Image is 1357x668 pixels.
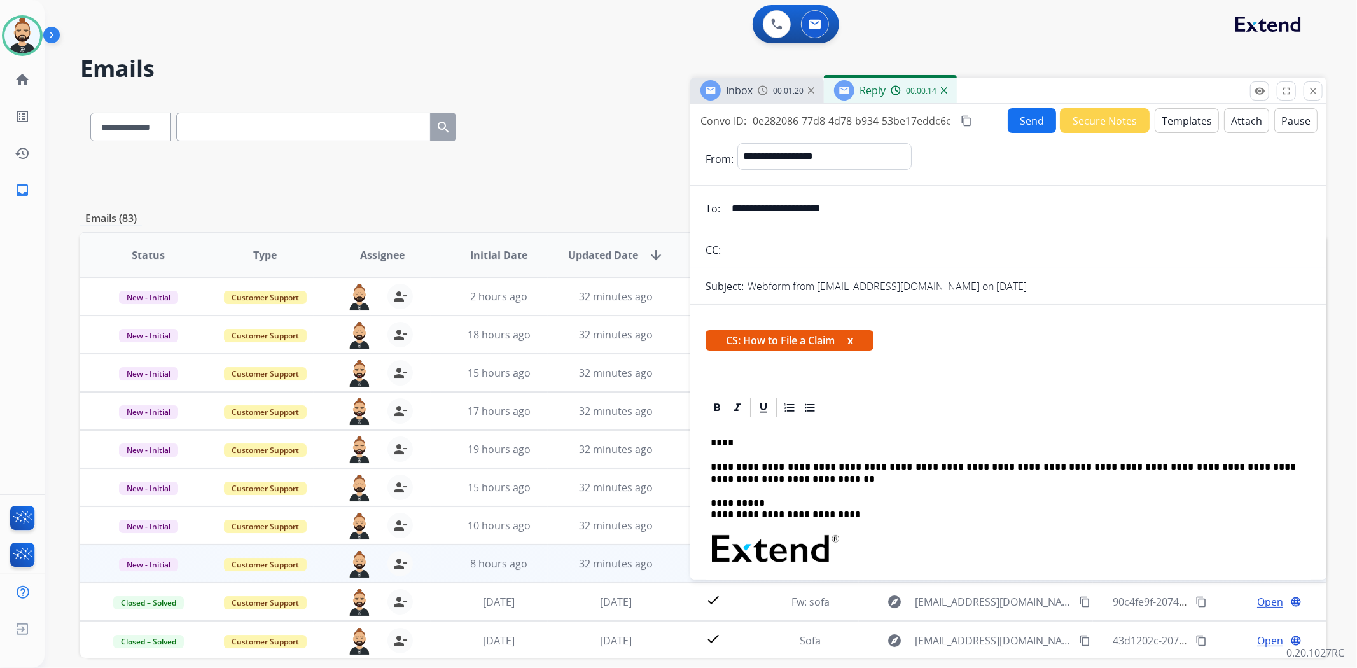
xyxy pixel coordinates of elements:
span: Inbox [726,83,753,97]
mat-icon: person_remove [393,365,408,380]
div: Bullet List [800,398,819,417]
mat-icon: person_remove [393,289,408,304]
span: Initial Date [470,247,527,263]
mat-icon: history [15,146,30,161]
mat-icon: inbox [15,183,30,198]
mat-icon: remove_red_eye [1254,85,1265,97]
div: Italic [728,398,747,417]
div: Bold [707,398,727,417]
span: Open [1257,633,1283,648]
span: Customer Support [224,367,307,380]
span: 32 minutes ago [579,404,653,418]
span: 32 minutes ago [579,480,653,494]
img: agent-avatar [347,551,372,578]
img: agent-avatar [347,513,372,539]
span: New - Initial [119,520,178,533]
span: Open [1257,594,1283,609]
span: Closed – Solved [113,596,184,609]
span: 0e282086-77d8-4d78-b934-53be17eddc6c [753,114,951,128]
mat-icon: search [436,120,451,135]
mat-icon: check [706,631,721,646]
span: [DATE] [600,634,632,648]
span: 17 hours ago [468,404,531,418]
span: 10 hours ago [468,518,531,532]
p: 0.20.1027RC [1286,645,1344,660]
button: Pause [1274,108,1318,133]
span: Customer Support [224,443,307,457]
mat-icon: arrow_downward [648,247,664,263]
button: Secure Notes [1060,108,1150,133]
mat-icon: person_remove [393,442,408,457]
button: Send [1008,108,1056,133]
img: agent-avatar [347,475,372,501]
span: 90c4fe9f-2074-4520-9739-0f5a5aefa4bc [1113,595,1298,609]
div: Underline [754,398,773,417]
mat-icon: person_remove [393,518,408,533]
span: Sofa [800,634,821,648]
span: Customer Support [224,558,307,571]
p: Webform from [EMAIL_ADDRESS][DOMAIN_NAME] on [DATE] [748,279,1027,294]
span: 32 minutes ago [579,366,653,380]
span: [EMAIL_ADDRESS][DOMAIN_NAME] [915,633,1071,648]
mat-icon: person_remove [393,556,408,571]
img: agent-avatar [347,360,372,387]
img: agent-avatar [347,589,372,616]
p: Emails (83) [80,211,142,226]
img: agent-avatar [347,398,372,425]
span: New - Initial [119,443,178,457]
span: Customer Support [224,635,307,648]
mat-icon: person_remove [393,633,408,648]
mat-icon: list_alt [15,109,30,124]
mat-icon: person_remove [393,403,408,419]
span: Assignee [360,247,405,263]
mat-icon: close [1307,85,1319,97]
span: 32 minutes ago [579,518,653,532]
span: CS: How to File a Claim [706,330,873,351]
img: avatar [4,18,40,53]
span: Customer Support [224,405,307,419]
span: 2 hours ago [470,289,527,303]
mat-icon: language [1290,596,1302,608]
span: 18 hours ago [468,328,531,342]
span: Customer Support [224,482,307,495]
button: Attach [1224,108,1269,133]
span: 15 hours ago [468,366,531,380]
span: New - Initial [119,367,178,380]
span: Updated Date [568,247,638,263]
span: New - Initial [119,329,178,342]
mat-icon: fullscreen [1281,85,1292,97]
mat-icon: person_remove [393,327,408,342]
mat-icon: content_copy [1195,635,1207,646]
span: 00:00:14 [906,86,936,96]
span: Closed – Solved [113,635,184,648]
div: Ordered List [780,398,799,417]
button: Templates [1155,108,1219,133]
span: New - Initial [119,291,178,304]
span: 32 minutes ago [579,442,653,456]
mat-icon: explore [887,633,902,648]
span: New - Initial [119,558,178,571]
span: [EMAIL_ADDRESS][DOMAIN_NAME] [915,594,1071,609]
span: 32 minutes ago [579,328,653,342]
mat-icon: content_copy [961,115,972,127]
mat-icon: check [706,592,721,608]
span: Customer Support [224,291,307,304]
p: From: [706,151,734,167]
span: Customer Support [224,329,307,342]
img: agent-avatar [347,628,372,655]
span: Customer Support [224,520,307,533]
mat-icon: language [1290,635,1302,646]
span: New - Initial [119,405,178,419]
p: Subject: [706,279,744,294]
mat-icon: person_remove [393,594,408,609]
span: Status [132,247,165,263]
p: To: [706,201,720,216]
span: 15 hours ago [468,480,531,494]
span: 8 hours ago [470,557,527,571]
h2: Emails [80,56,1326,81]
span: Reply [859,83,886,97]
p: CC: [706,242,721,258]
span: [DATE] [483,634,515,648]
img: agent-avatar [347,322,372,349]
mat-icon: home [15,72,30,87]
